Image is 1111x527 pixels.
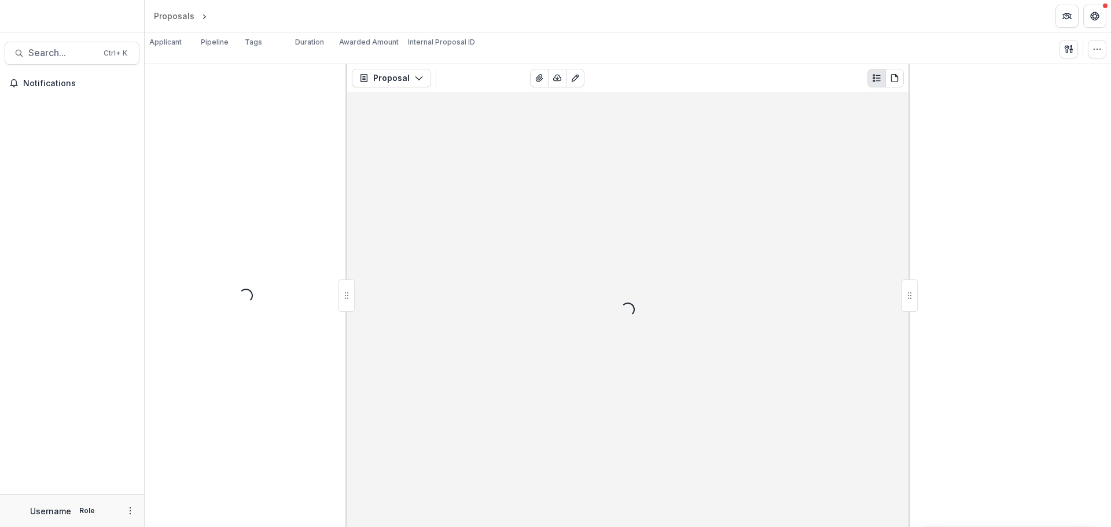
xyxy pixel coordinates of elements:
button: Proposal [352,69,431,87]
p: Duration [295,37,324,47]
span: Search... [28,47,97,58]
button: PDF view [885,69,904,87]
p: Internal Proposal ID [408,37,475,47]
button: Search... [5,42,139,65]
button: Notifications [5,74,139,93]
button: Partners [1055,5,1079,28]
button: Edit as form [566,69,584,87]
p: Applicant [149,37,182,47]
div: Ctrl + K [101,47,130,60]
p: Username [30,505,71,517]
nav: breadcrumb [149,8,259,24]
button: More [123,504,137,518]
span: Notifications [23,79,135,89]
button: Get Help [1083,5,1106,28]
div: Proposals [154,10,194,22]
p: Awarded Amount [339,37,399,47]
p: Pipeline [201,37,229,47]
a: Proposals [149,8,199,24]
p: Tags [245,37,262,47]
button: Plaintext view [867,69,886,87]
p: Role [76,506,98,516]
button: View Attached Files [530,69,549,87]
